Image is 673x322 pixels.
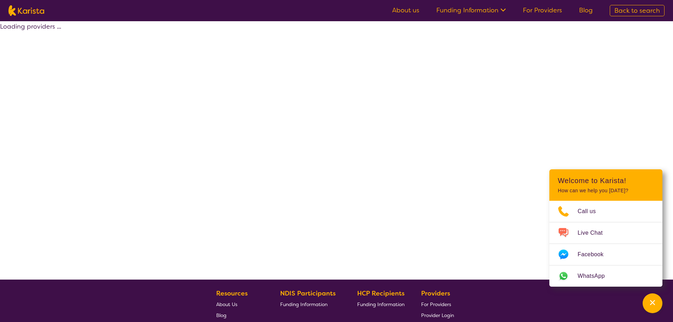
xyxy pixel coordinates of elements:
[436,6,506,14] a: Funding Information
[280,301,327,308] span: Funding Information
[578,271,613,281] span: WhatsApp
[357,299,405,310] a: Funding Information
[578,206,604,217] span: Call us
[421,301,451,308] span: For Providers
[558,176,654,185] h2: Welcome to Karista!
[280,299,341,310] a: Funding Information
[216,310,264,321] a: Blog
[421,289,450,298] b: Providers
[578,228,611,238] span: Live Chat
[280,289,336,298] b: NDIS Participants
[216,299,264,310] a: About Us
[549,169,662,287] div: Channel Menu
[579,6,593,14] a: Blog
[216,301,237,308] span: About Us
[523,6,562,14] a: For Providers
[643,293,662,313] button: Channel Menu
[549,265,662,287] a: Web link opens in a new tab.
[610,5,665,16] a: Back to search
[421,299,454,310] a: For Providers
[216,312,226,318] span: Blog
[421,310,454,321] a: Provider Login
[421,312,454,318] span: Provider Login
[8,5,44,16] img: Karista logo
[357,289,405,298] b: HCP Recipients
[357,301,405,308] span: Funding Information
[558,188,654,194] p: How can we help you [DATE]?
[549,201,662,287] ul: Choose channel
[392,6,419,14] a: About us
[216,289,248,298] b: Resources
[614,6,660,15] span: Back to search
[578,249,612,260] span: Facebook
